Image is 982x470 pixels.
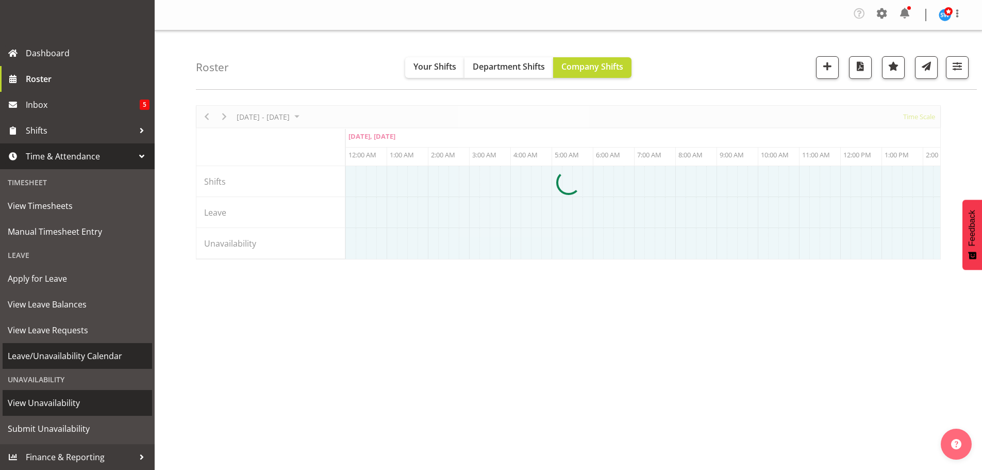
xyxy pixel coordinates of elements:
[951,439,961,449] img: help-xxl-2.png
[26,449,134,465] span: Finance & Reporting
[405,57,464,78] button: Your Shifts
[962,200,982,270] button: Feedback - Show survey
[939,9,951,21] img: steve-webb7510.jpg
[561,61,623,72] span: Company Shifts
[3,390,152,416] a: View Unavailability
[882,56,905,79] button: Highlight an important date within the roster.
[849,56,872,79] button: Download a PDF of the roster according to the set date range.
[26,71,149,87] span: Roster
[26,149,134,164] span: Time & Attendance
[3,193,152,219] a: View Timesheets
[140,100,149,110] span: 5
[26,45,149,61] span: Dashboard
[3,369,152,390] div: Unavailability
[464,57,553,78] button: Department Shifts
[8,322,147,338] span: View Leave Requests
[3,172,152,193] div: Timesheet
[3,416,152,442] a: Submit Unavailability
[553,57,631,78] button: Company Shifts
[8,421,147,436] span: Submit Unavailability
[816,56,839,79] button: Add a new shift
[196,61,229,73] h4: Roster
[413,61,456,72] span: Your Shifts
[968,210,977,246] span: Feedback
[26,97,140,112] span: Inbox
[3,266,152,291] a: Apply for Leave
[8,271,147,286] span: Apply for Leave
[8,395,147,411] span: View Unavailability
[915,56,938,79] button: Send a list of all shifts for the selected filtered period to all rostered employees.
[3,343,152,369] a: Leave/Unavailability Calendar
[26,123,134,138] span: Shifts
[946,56,969,79] button: Filter Shifts
[3,245,152,266] div: Leave
[3,291,152,317] a: View Leave Balances
[473,61,545,72] span: Department Shifts
[8,348,147,364] span: Leave/Unavailability Calendar
[8,224,147,239] span: Manual Timesheet Entry
[8,297,147,312] span: View Leave Balances
[8,198,147,214] span: View Timesheets
[3,219,152,245] a: Manual Timesheet Entry
[3,317,152,343] a: View Leave Requests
